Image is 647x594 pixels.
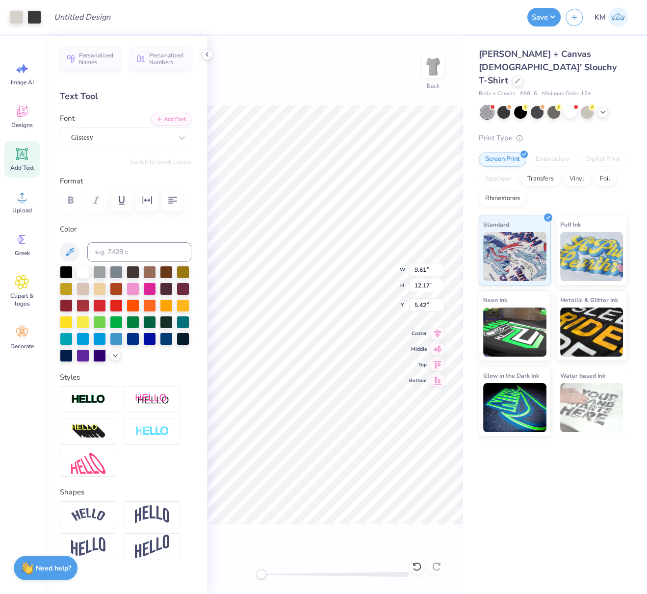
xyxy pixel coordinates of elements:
span: Upload [12,207,32,214]
img: Katrina Mae Mijares [608,7,628,27]
span: Decorate [10,342,34,350]
span: Water based Ink [560,370,605,381]
span: Glow in the Dark Ink [483,370,539,381]
img: Shadow [135,393,169,406]
span: Personalized Names [79,52,115,66]
span: Personalized Numbers [149,52,185,66]
span: Top [409,361,427,369]
button: Personalized Names [60,48,121,70]
div: Print Type [479,132,627,144]
div: Accessibility label [257,569,266,579]
img: Stroke [71,394,105,405]
img: Arc [71,508,105,521]
a: KM [590,7,632,27]
img: Back [423,57,443,77]
img: Standard [483,232,546,281]
span: Greek [15,249,30,257]
label: Shapes [60,487,84,498]
button: Switch to Greek Letters [130,158,191,166]
span: Bottom [409,377,427,385]
div: Applique [479,172,518,186]
img: Flag [71,537,105,556]
div: Vinyl [563,172,591,186]
img: Arch [135,505,169,524]
span: Bella + Canvas [479,90,515,98]
button: Add Font [151,113,191,126]
div: Embroidery [529,152,576,167]
span: [PERSON_NAME] + Canvas [DEMOGRAPHIC_DATA]' Slouchy T-Shirt [479,48,617,86]
span: Center [409,330,427,337]
span: Minimum Order: 12 + [542,90,591,98]
div: Digital Print [579,152,626,167]
span: Add Text [10,164,34,172]
img: Neon Ink [483,308,546,357]
label: Color [60,224,191,235]
span: # 8816 [520,90,537,98]
div: Screen Print [479,152,526,167]
img: Free Distort [71,453,105,474]
img: Rise [135,535,169,559]
span: Middle [409,345,427,353]
div: Text Tool [60,90,191,103]
div: Rhinestones [479,191,526,206]
span: Standard [483,219,509,230]
button: Save [527,8,561,26]
span: Metallic & Glitter Ink [560,295,618,305]
span: Puff Ink [560,219,581,230]
strong: Need help? [36,564,71,573]
span: Neon Ink [483,295,507,305]
span: KM [595,12,606,23]
img: Water based Ink [560,383,623,432]
span: Designs [11,121,33,129]
img: Puff Ink [560,232,623,281]
div: Back [427,81,440,90]
input: Untitled Design [46,7,118,27]
button: Personalized Numbers [130,48,191,70]
img: Glow in the Dark Ink [483,383,546,432]
label: Styles [60,372,80,383]
span: Image AI [11,78,34,86]
input: e.g. 7428 c [87,242,191,262]
div: Transfers [521,172,560,186]
img: Metallic & Glitter Ink [560,308,623,357]
label: Format [60,176,191,187]
img: 3D Illusion [71,424,105,439]
div: Foil [594,172,617,186]
label: Font [60,113,75,124]
img: Negative Space [135,426,169,437]
span: Clipart & logos [6,292,38,308]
